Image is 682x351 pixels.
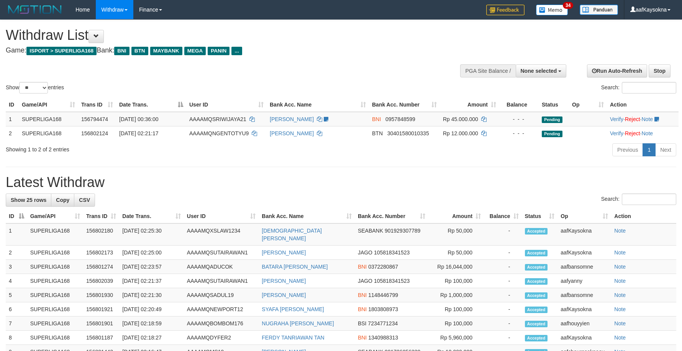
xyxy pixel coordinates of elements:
td: AAAAMQSUTAIRAWAN1 [184,246,259,260]
span: Accepted [525,250,548,256]
td: aafKaysokna [557,302,611,317]
h1: Withdraw List [6,28,447,43]
a: Note [614,278,626,284]
th: Bank Acc. Number: activate to sort column ascending [369,98,440,112]
td: SUPERLIGA168 [27,246,83,260]
td: SUPERLIGA168 [27,317,83,331]
th: User ID: activate to sort column ascending [186,98,267,112]
a: [DEMOGRAPHIC_DATA][PERSON_NAME] [262,228,322,241]
td: SUPERLIGA168 [27,331,83,345]
img: Feedback.jpg [486,5,525,15]
label: Search: [601,82,676,93]
img: MOTION_logo.png [6,4,64,15]
span: BNI [358,306,367,312]
h4: Game: Bank: [6,47,447,54]
td: 4 [6,274,27,288]
td: 8 [6,331,27,345]
td: - [484,288,521,302]
a: Verify [610,116,623,122]
span: BTN [372,130,383,136]
span: BNI [358,264,367,270]
h1: Latest Withdraw [6,175,676,190]
span: MAYBANK [150,47,182,55]
td: AAAAMQXSLAW1234 [184,223,259,246]
td: SUPERLIGA168 [27,288,83,302]
select: Showentries [19,82,48,93]
td: SUPERLIGA168 [27,274,83,288]
td: aafKaysokna [557,331,611,345]
span: AAAAMQSRIWIJAYA21 [189,116,246,122]
span: ISPORT > SUPERLIGA168 [26,47,97,55]
td: 156802173 [83,246,119,260]
td: 156801274 [83,260,119,274]
span: Accepted [525,292,548,299]
a: FERDY TANRIAWAN TAN [262,335,324,341]
a: Note [614,335,626,341]
a: [PERSON_NAME] [262,292,306,298]
a: Note [614,228,626,234]
span: Accepted [525,264,548,271]
td: 1 [6,112,19,126]
a: Note [641,116,653,122]
td: 156801930 [83,288,119,302]
th: Amount: activate to sort column ascending [428,209,484,223]
th: Bank Acc. Number: activate to sort column ascending [355,209,428,223]
td: [DATE] 02:18:27 [119,331,184,345]
td: 3 [6,260,27,274]
td: AAAAMQSADUL19 [184,288,259,302]
td: AAAAMQSUTAIRAWAN1 [184,274,259,288]
th: Amount: activate to sort column ascending [440,98,499,112]
td: aafbansomne [557,260,611,274]
td: [DATE] 02:25:00 [119,246,184,260]
th: Game/API: activate to sort column ascending [19,98,78,112]
span: Copy 105818341523 to clipboard [374,278,410,284]
span: Copy [56,197,69,203]
span: Copy 7234771234 to clipboard [368,320,398,326]
span: Accepted [525,335,548,341]
th: Trans ID: activate to sort column ascending [83,209,119,223]
a: [PERSON_NAME] [262,278,306,284]
label: Show entries [6,82,64,93]
td: SUPERLIGA168 [19,126,78,140]
td: Rp 50,000 [428,246,484,260]
th: Status [539,98,569,112]
td: SUPERLIGA168 [19,112,78,126]
a: Note [614,320,626,326]
span: Copy 0372280867 to clipboard [368,264,398,270]
input: Search: [622,194,676,205]
span: SEABANK [358,228,383,234]
td: AAAAMQNEWPORT12 [184,302,259,317]
th: ID: activate to sort column descending [6,209,27,223]
td: 2 [6,246,27,260]
span: Copy 30401580010335 to clipboard [387,130,429,136]
a: Run Auto-Refresh [587,64,647,77]
span: PANIN [208,47,230,55]
span: [DATE] 00:36:00 [119,116,158,122]
span: AAAAMQNGENTOTYU9 [189,130,249,136]
div: Showing 1 to 2 of 2 entries [6,143,279,153]
span: None selected [521,68,557,74]
td: 156802180 [83,223,119,246]
img: Button%20Memo.svg [536,5,568,15]
span: Accepted [525,228,548,235]
a: Reject [625,116,640,122]
a: CSV [74,194,95,207]
td: - [484,317,521,331]
span: Copy 105818341523 to clipboard [374,249,410,256]
span: Copy 1340988313 to clipboard [368,335,398,341]
th: Action [611,209,676,223]
span: [DATE] 02:21:17 [119,130,158,136]
td: - [484,223,521,246]
td: aafyanny [557,274,611,288]
th: Balance: activate to sort column ascending [484,209,521,223]
a: Note [614,306,626,312]
span: BTN [131,47,148,55]
a: Reject [625,130,640,136]
td: 7 [6,317,27,331]
td: · · [607,112,679,126]
a: Next [655,143,676,156]
a: Show 25 rows [6,194,51,207]
th: Action [607,98,679,112]
a: Verify [610,130,623,136]
a: [PERSON_NAME] [262,249,306,256]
